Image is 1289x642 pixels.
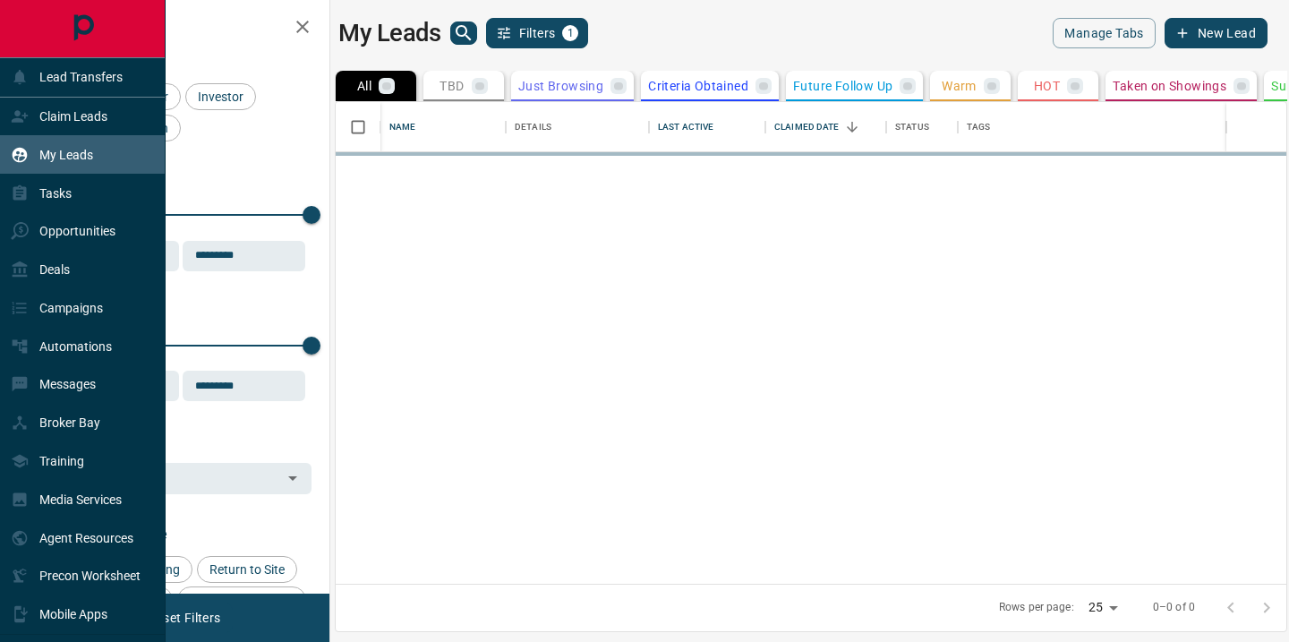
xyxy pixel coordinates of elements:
p: TBD [440,80,464,92]
p: Warm [942,80,977,92]
h1: My Leads [338,19,441,47]
p: Criteria Obtained [648,80,748,92]
div: Status [886,102,958,152]
div: Claimed Date [774,102,840,152]
p: Future Follow Up [793,80,892,92]
div: Set up Listing Alert [177,586,306,613]
p: All [357,80,371,92]
button: New Lead [1165,18,1268,48]
span: Set up Listing Alert [184,593,300,607]
div: Tags [958,102,1226,152]
div: Name [389,102,416,152]
p: Rows per page: [999,600,1074,615]
span: Return to Site [203,562,291,577]
div: Investor [185,83,256,110]
p: 0–0 of 0 [1153,600,1195,615]
p: Taken on Showings [1113,80,1226,92]
button: search button [450,21,477,45]
div: Last Active [658,102,713,152]
span: Investor [192,90,250,104]
button: Manage Tabs [1053,18,1155,48]
p: HOT [1034,80,1060,92]
div: Details [506,102,649,152]
div: Name [380,102,506,152]
div: Tags [967,102,991,152]
button: Filters1 [486,18,589,48]
button: Open [280,466,305,491]
div: Details [515,102,551,152]
span: 1 [564,27,576,39]
button: Sort [840,115,865,140]
p: Just Browsing [518,80,603,92]
div: Claimed Date [765,102,886,152]
div: 25 [1081,595,1124,621]
h2: Filters [57,18,312,39]
div: Status [895,102,929,152]
div: Last Active [649,102,765,152]
div: Return to Site [197,556,297,583]
button: Reset Filters [136,603,232,633]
